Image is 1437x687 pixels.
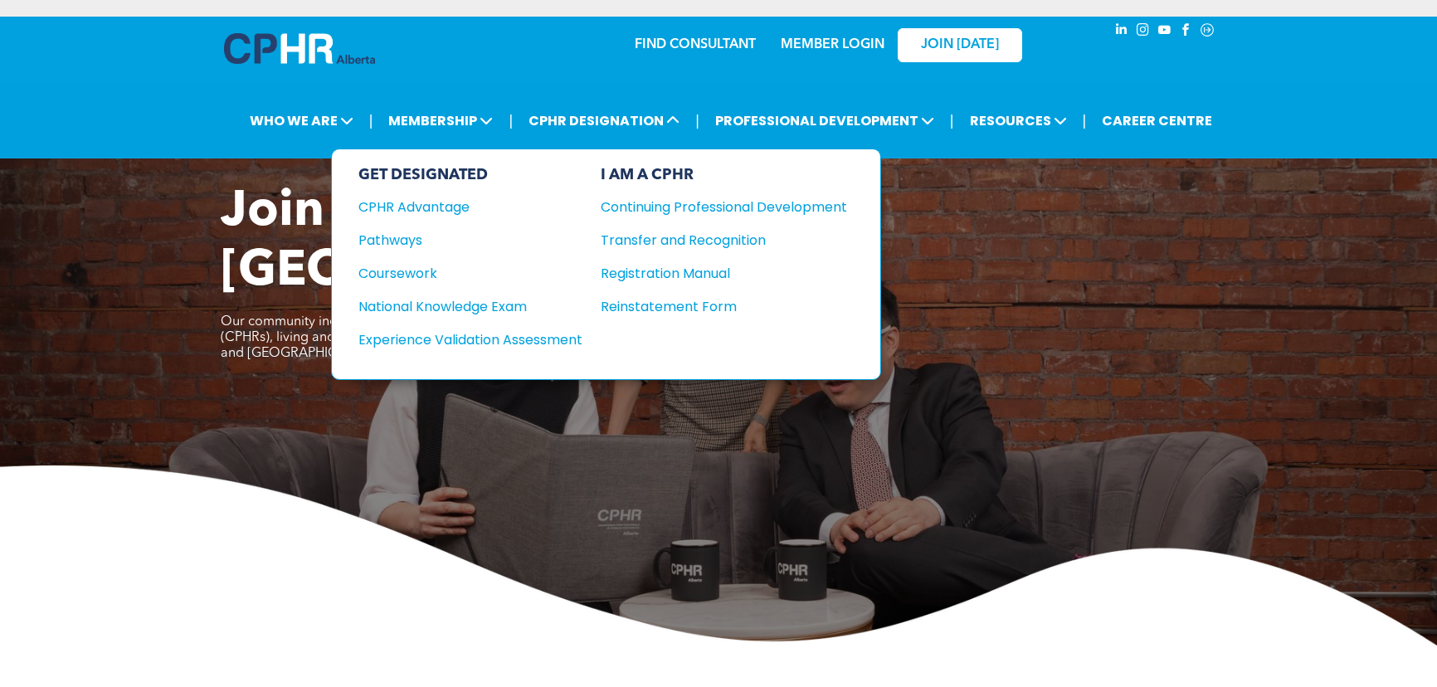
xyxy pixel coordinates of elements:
a: Coursework [358,263,582,284]
span: CPHR DESIGNATION [524,105,684,136]
li: | [950,104,954,138]
span: JOIN [DATE] [921,37,999,53]
a: Transfer and Recognition [601,230,847,251]
a: instagram [1133,21,1152,43]
li: | [1083,104,1087,138]
div: Experience Validation Assessment [358,329,560,350]
span: WHO WE ARE [245,105,358,136]
span: Our community includes over 3,300 Chartered Professionals in Human Resources (CPHRs), living and ... [221,315,709,360]
a: CAREER CENTRE [1097,105,1217,136]
a: youtube [1155,21,1173,43]
div: I AM A CPHR [601,166,847,184]
img: A blue and white logo for cp alberta [224,33,375,64]
a: facebook [1176,21,1195,43]
div: Coursework [358,263,560,284]
li: | [509,104,513,138]
a: Experience Validation Assessment [358,329,582,350]
a: Social network [1198,21,1216,43]
li: | [695,104,699,138]
div: GET DESIGNATED [358,166,582,184]
a: Continuing Professional Development [601,197,847,217]
span: Join CPHR [GEOGRAPHIC_DATA] [221,188,752,297]
a: MEMBER LOGIN [781,38,884,51]
div: Registration Manual [601,263,822,284]
div: Continuing Professional Development [601,197,822,217]
a: FIND CONSULTANT [635,38,756,51]
a: JOIN [DATE] [898,28,1022,62]
div: Transfer and Recognition [601,230,822,251]
a: Reinstatement Form [601,296,847,317]
a: CPHR Advantage [358,197,582,217]
div: Reinstatement Form [601,296,822,317]
span: RESOURCES [965,105,1072,136]
a: National Knowledge Exam [358,296,582,317]
li: | [369,104,373,138]
span: PROFESSIONAL DEVELOPMENT [710,105,939,136]
a: linkedin [1112,21,1130,43]
div: Pathways [358,230,560,251]
div: National Knowledge Exam [358,296,560,317]
a: Pathways [358,230,582,251]
div: CPHR Advantage [358,197,560,217]
a: Registration Manual [601,263,847,284]
span: MEMBERSHIP [383,105,498,136]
